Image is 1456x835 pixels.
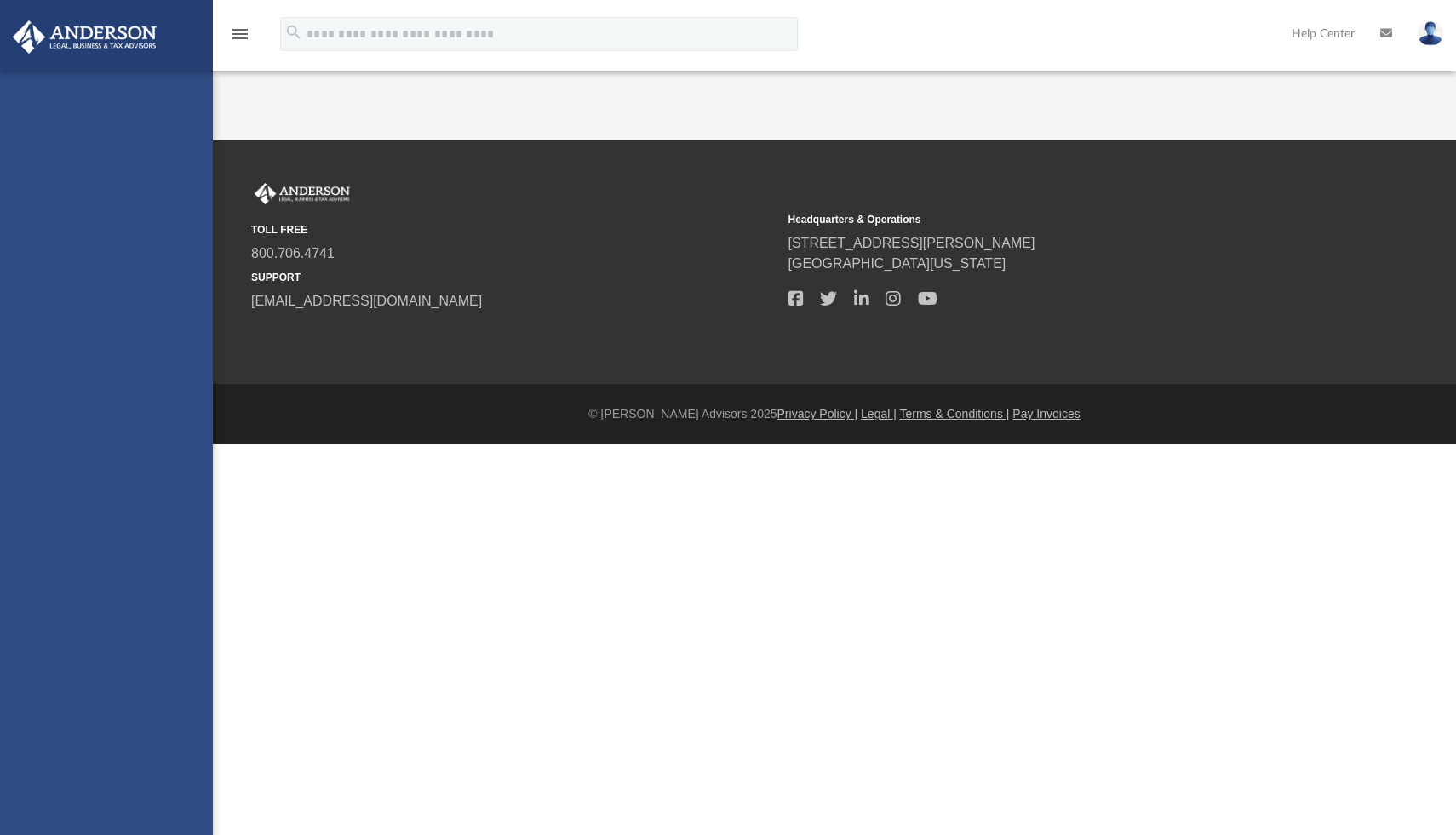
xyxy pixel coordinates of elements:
[788,256,1006,271] a: [GEOGRAPHIC_DATA][US_STATE]
[8,20,162,54] img: Anderson Advisors Platinum Portal
[230,32,250,44] a: menu
[1012,407,1080,420] a: Pay Invoices
[251,222,777,237] small: TOLL FREE
[284,23,303,42] i: search
[777,407,858,420] a: Privacy Policy |
[900,407,1010,420] a: Terms & Conditions |
[788,212,1314,227] small: Headquarters & Operations
[788,236,1035,250] a: [STREET_ADDRESS][PERSON_NAME]
[230,24,250,44] i: menu
[861,407,897,420] a: Legal |
[213,405,1456,423] div: © [PERSON_NAME] Advisors 2025
[251,246,335,260] a: 800.706.4741
[251,270,777,285] small: SUPPORT
[1418,21,1443,46] img: User Pic
[251,294,482,308] a: [EMAIL_ADDRESS][DOMAIN_NAME]
[251,183,353,205] img: Anderson Advisors Platinum Portal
